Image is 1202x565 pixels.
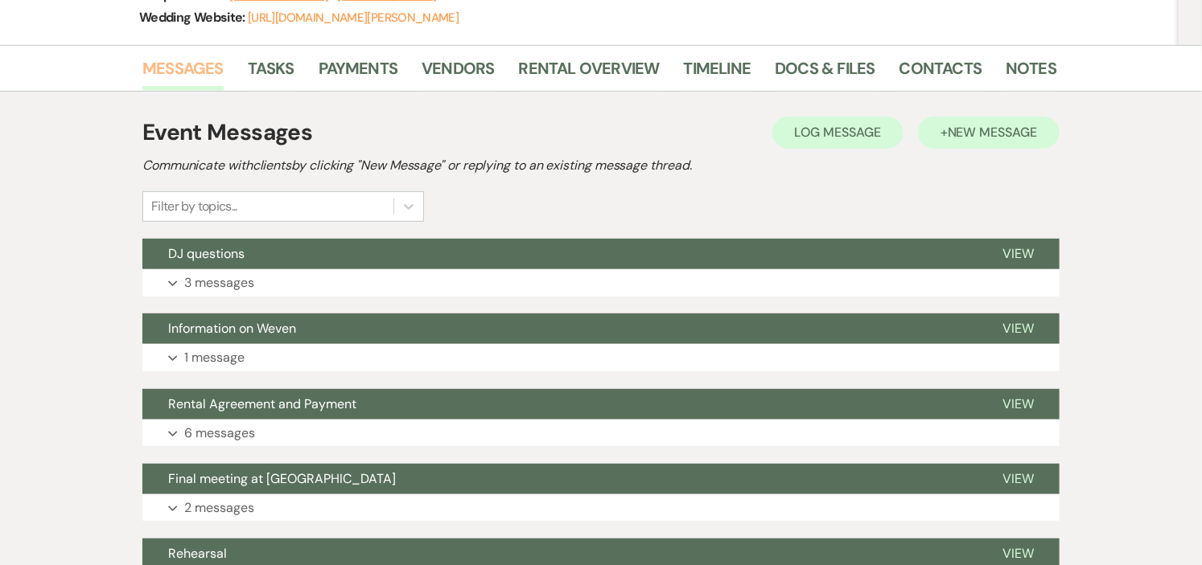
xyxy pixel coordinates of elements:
h1: Event Messages [142,116,312,149]
p: 1 message [184,347,245,368]
span: View [1002,320,1034,337]
a: Vendors [422,55,494,91]
p: 6 messages [184,423,255,444]
a: Timeline [684,55,751,91]
button: 6 messages [142,420,1060,447]
a: Messages [142,55,224,91]
p: 2 messages [184,497,254,518]
button: View [977,464,1060,494]
span: View [1002,245,1034,262]
p: 3 messages [184,272,254,293]
a: Payments [319,55,398,91]
span: View [1002,470,1034,487]
a: Notes [1006,55,1056,91]
button: Final meeting at [GEOGRAPHIC_DATA] [142,464,977,494]
span: View [1002,545,1034,562]
h2: Communicate with clients by clicking "New Message" or replying to an existing message thread. [142,156,1060,175]
button: View [977,389,1060,420]
div: Filter by topics... [151,197,237,216]
button: Rental Agreement and Payment [142,389,977,420]
span: Rental Agreement and Payment [168,395,356,412]
button: +New Message [918,117,1060,149]
span: Rehearsal [168,545,227,562]
button: Log Message [772,117,904,149]
a: Rental Overview [519,55,660,91]
span: Information on Weven [168,320,296,337]
a: Contacts [899,55,982,91]
a: Docs & Files [775,55,875,91]
button: 1 message [142,344,1060,371]
button: 2 messages [142,494,1060,522]
button: View [977,313,1060,344]
a: Tasks [248,55,294,91]
button: Information on Weven [142,313,977,344]
span: View [1002,395,1034,412]
span: Wedding Website: [139,9,248,26]
span: Log Message [795,124,881,141]
span: Final meeting at [GEOGRAPHIC_DATA] [168,470,396,487]
span: New Message [948,124,1037,141]
span: DJ questions [168,245,245,262]
button: 3 messages [142,269,1060,297]
button: DJ questions [142,239,977,269]
a: [URL][DOMAIN_NAME][PERSON_NAME] [248,10,459,26]
button: View [977,239,1060,269]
